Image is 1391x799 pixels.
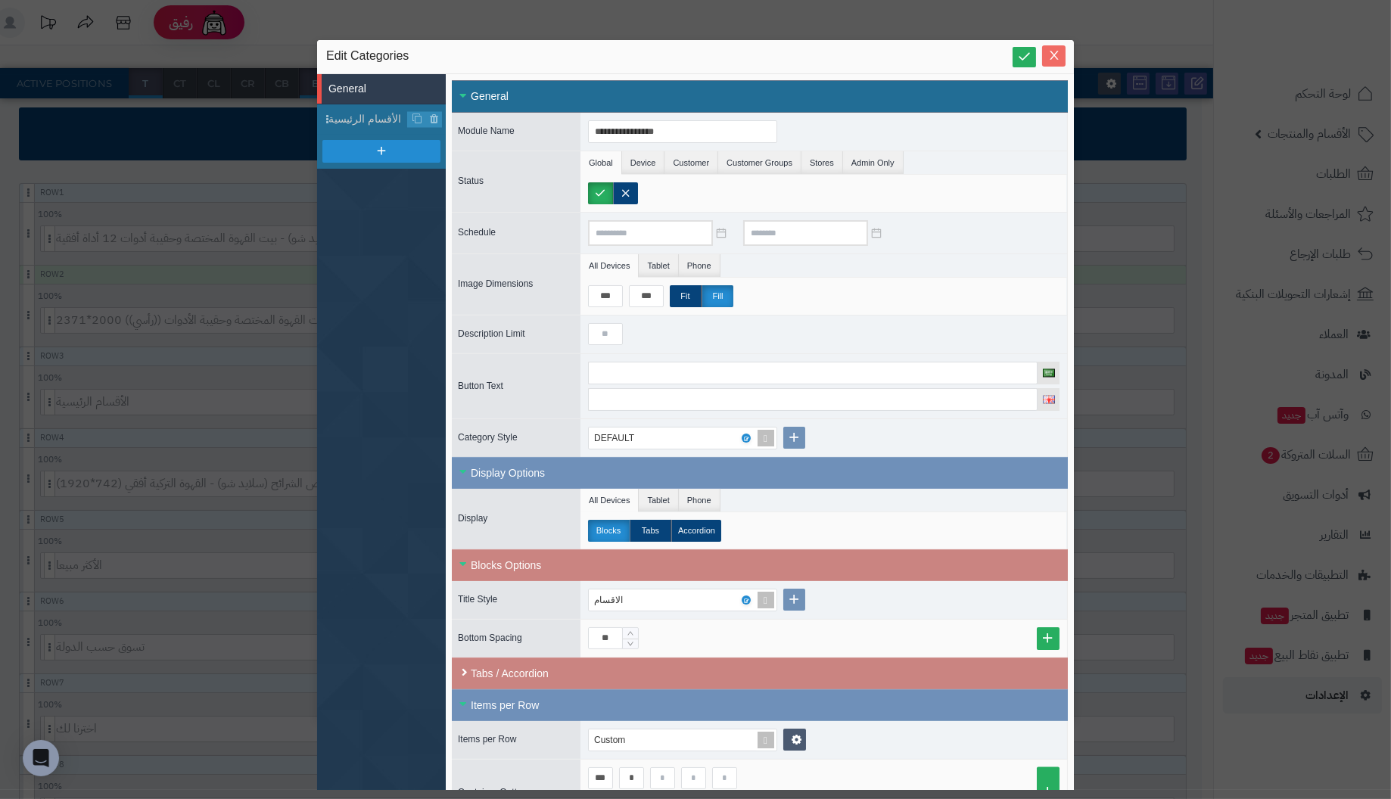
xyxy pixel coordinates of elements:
[458,787,525,797] span: Container Gutter
[671,520,721,542] label: Accordion
[580,151,622,174] li: Global
[594,729,640,751] div: Custom
[623,639,638,649] span: Decrease Value
[452,658,1068,689] div: Tabs / Accordion
[23,740,59,776] div: Open Intercom Messenger
[326,48,409,66] span: Edit Categories
[458,594,497,605] span: Title Style
[623,628,638,639] span: Increase Value
[718,151,801,174] li: Customer Groups
[622,151,665,174] li: Device
[458,328,525,339] span: Description Limit
[452,689,1068,721] div: Items per Row
[452,549,1068,581] div: Blocks Options
[594,427,649,449] div: DEFAULT
[328,111,408,127] span: الأقسام الرئيسية
[594,589,638,611] div: الاقسام
[458,227,496,238] span: Schedule
[452,457,1068,489] div: Display Options
[639,254,678,277] li: Tablet
[458,278,533,289] span: Image Dimensions
[580,254,639,277] li: All Devices
[801,151,843,174] li: Stores
[702,285,733,307] label: Fill
[670,285,702,307] label: Fit
[1043,368,1055,377] img: العربية
[679,254,720,277] li: Phone
[639,489,678,511] li: Tablet
[458,176,484,186] span: Status
[458,381,503,391] span: Button Text
[317,74,446,104] li: General
[458,633,522,643] span: Bottom Spacing
[458,126,515,136] span: Module Name
[843,151,904,174] li: Admin Only
[452,80,1068,113] div: General
[630,520,671,542] label: Tabs
[580,489,639,511] li: All Devices
[1042,45,1066,67] button: Close
[458,513,487,524] span: Display
[458,734,516,745] span: Items per Row
[1043,395,1055,403] img: English
[664,151,718,174] li: Customer
[458,432,518,443] span: Category Style
[679,489,720,511] li: Phone
[588,520,630,542] label: Blocks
